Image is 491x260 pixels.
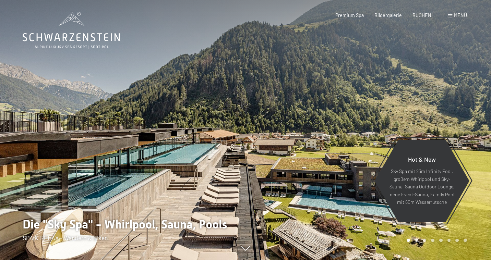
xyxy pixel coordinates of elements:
div: Carousel Page 4 [431,239,434,242]
div: Carousel Page 1 (Current Slide) [407,239,410,242]
div: Carousel Page 8 [464,239,467,242]
span: Hot & New [408,156,436,163]
span: Menü [454,12,467,18]
p: Sky Spa mit 23m Infinity Pool, großem Whirlpool und Sky-Sauna, Sauna Outdoor Lounge, neue Event-S... [389,168,455,206]
div: Carousel Page 6 [447,239,451,242]
div: Carousel Page 2 [415,239,418,242]
a: Hot & New Sky Spa mit 23m Infinity Pool, großem Whirlpool und Sky-Sauna, Sauna Outdoor Lounge, ne... [374,139,470,222]
div: Carousel Pagination [404,239,467,242]
div: Carousel Page 3 [423,239,427,242]
a: Premium Spa [335,12,364,18]
div: Carousel Page 7 [455,239,459,242]
div: Carousel Page 5 [439,239,443,242]
a: Bildergalerie [374,12,402,18]
a: BUCHEN [412,12,431,18]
